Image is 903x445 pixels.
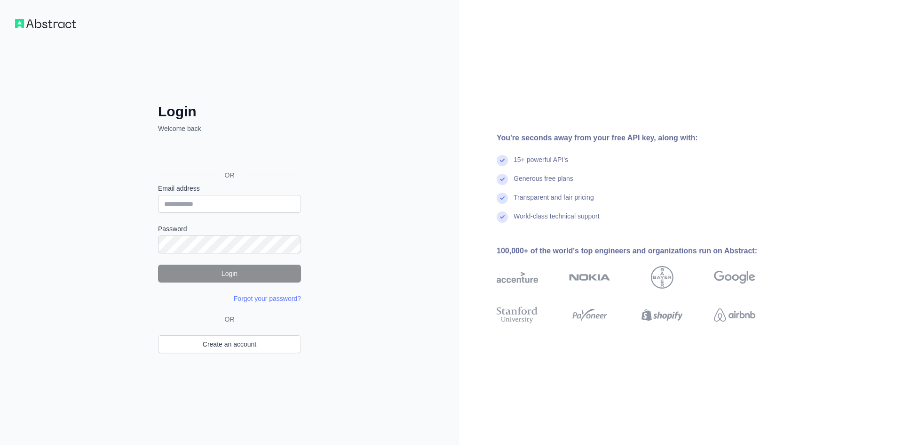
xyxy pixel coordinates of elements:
[221,315,238,324] span: OR
[514,193,594,211] div: Transparent and fair pricing
[153,144,304,164] iframe: Button na Mag-sign in gamit ang Google
[497,211,508,223] img: check mark
[514,155,568,174] div: 15+ powerful API's
[497,132,785,144] div: You're seconds away from your free API key, along with:
[234,295,301,302] a: Forgot your password?
[158,265,301,283] button: Login
[497,305,538,325] img: stanford university
[642,305,683,325] img: shopify
[158,184,301,193] label: Email address
[714,305,755,325] img: airbnb
[514,174,573,193] div: Generous free plans
[217,170,242,180] span: OR
[497,174,508,185] img: check mark
[569,266,610,289] img: nokia
[497,193,508,204] img: check mark
[15,19,76,28] img: Workflow
[714,266,755,289] img: google
[651,266,673,289] img: bayer
[497,155,508,166] img: check mark
[514,211,600,230] div: World-class technical support
[158,124,301,133] p: Welcome back
[158,103,301,120] h2: Login
[569,305,610,325] img: payoneer
[158,335,301,353] a: Create an account
[497,245,785,257] div: 100,000+ of the world's top engineers and organizations run on Abstract:
[158,224,301,234] label: Password
[497,266,538,289] img: accenture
